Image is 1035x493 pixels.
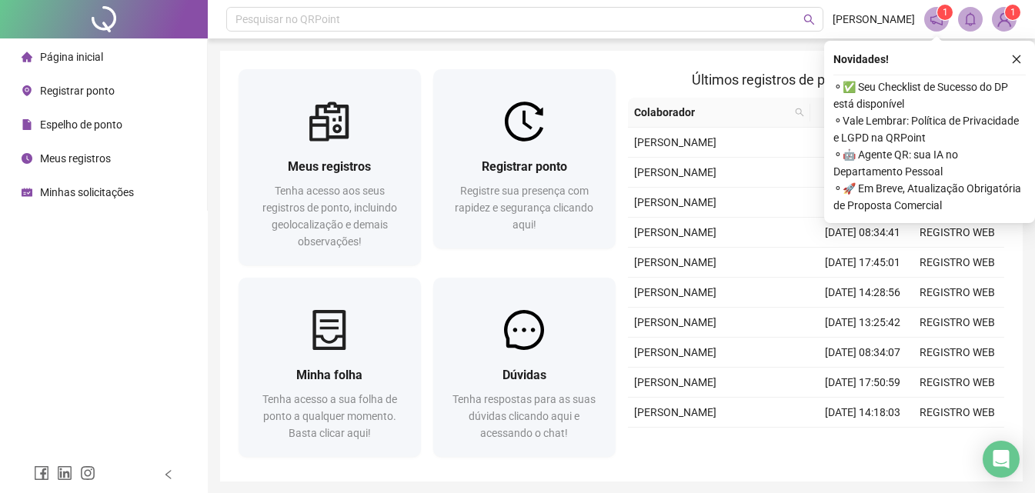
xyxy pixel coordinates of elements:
span: [PERSON_NAME] [833,11,915,28]
span: Página inicial [40,51,103,63]
span: schedule [22,187,32,198]
a: Minha folhaTenha acesso a sua folha de ponto a qualquer momento. Basta clicar aqui! [239,278,421,457]
td: REGISTRO WEB [910,338,1004,368]
span: Data/Hora [816,104,883,121]
img: 77534 [993,8,1016,31]
th: Data/Hora [810,98,902,128]
span: environment [22,85,32,96]
span: Tenha acesso a sua folha de ponto a qualquer momento. Basta clicar aqui! [262,393,397,439]
td: REGISTRO WEB [910,218,1004,248]
span: file [22,119,32,130]
td: REGISTRO WEB [910,278,1004,308]
td: [DATE] 08:34:41 [816,218,910,248]
span: Registrar ponto [482,159,567,174]
td: [DATE] 17:45:01 [816,248,910,278]
a: Meus registrosTenha acesso aos seus registros de ponto, incluindo geolocalização e demais observa... [239,69,421,265]
span: instagram [80,465,95,481]
td: REGISTRO WEB [910,308,1004,338]
span: Registre sua presença com rapidez e segurança clicando aqui! [455,185,593,231]
span: [PERSON_NAME] [634,406,716,418]
span: Novidades ! [833,51,889,68]
span: Dúvidas [502,368,546,382]
span: ⚬ 🚀 Em Breve, Atualização Obrigatória de Proposta Comercial [833,180,1026,214]
td: [DATE] 15:30:34 [816,158,910,188]
td: [DATE] 18:01:46 [816,128,910,158]
td: [DATE] 14:21:26 [816,188,910,218]
span: [PERSON_NAME] [634,226,716,238]
span: [PERSON_NAME] [634,316,716,328]
span: 1 [943,7,948,18]
span: left [163,469,174,480]
span: linkedin [57,465,72,481]
span: facebook [34,465,49,481]
span: [PERSON_NAME] [634,166,716,178]
span: clock-circle [22,153,32,164]
div: Open Intercom Messenger [983,441,1020,478]
span: Meus registros [40,152,111,165]
span: [PERSON_NAME] [634,286,716,298]
td: [DATE] 14:18:03 [816,398,910,428]
td: REGISTRO WEB [910,428,1004,458]
span: ⚬ Vale Lembrar: Política de Privacidade e LGPD na QRPoint [833,112,1026,146]
span: bell [963,12,977,26]
td: [DATE] 13:25:42 [816,308,910,338]
span: ⚬ 🤖 Agente QR: sua IA no Departamento Pessoal [833,146,1026,180]
span: [PERSON_NAME] [634,256,716,268]
span: Tenha respostas para as suas dúvidas clicando aqui e acessando o chat! [452,393,596,439]
span: Espelho de ponto [40,118,122,131]
span: search [803,14,815,25]
td: [DATE] 14:28:56 [816,278,910,308]
span: search [795,108,804,117]
span: ⚬ ✅ Seu Checklist de Sucesso do DP está disponível [833,78,1026,112]
span: Tenha acesso aos seus registros de ponto, incluindo geolocalização e demais observações! [262,185,397,248]
span: notification [930,12,943,26]
span: [PERSON_NAME] [634,346,716,358]
td: REGISTRO WEB [910,368,1004,398]
span: [PERSON_NAME] [634,376,716,388]
td: REGISTRO WEB [910,398,1004,428]
td: REGISTRO WEB [910,248,1004,278]
td: [DATE] 08:34:07 [816,338,910,368]
span: Meus registros [288,159,371,174]
span: 1 [1010,7,1016,18]
a: DúvidasTenha respostas para as suas dúvidas clicando aqui e acessando o chat! [433,278,616,457]
td: [DATE] 13:13:54 [816,428,910,458]
span: Colaborador [634,104,789,121]
span: [PERSON_NAME] [634,196,716,208]
span: home [22,52,32,62]
span: close [1011,54,1022,65]
sup: Atualize o seu contato no menu Meus Dados [1005,5,1020,20]
span: Registrar ponto [40,85,115,97]
sup: 1 [937,5,953,20]
a: Registrar pontoRegistre sua presença com rapidez e segurança clicando aqui! [433,69,616,248]
span: Minhas solicitações [40,186,134,198]
span: [PERSON_NAME] [634,136,716,148]
span: Minha folha [296,368,362,382]
span: Últimos registros de ponto sincronizados [692,72,940,88]
td: [DATE] 17:50:59 [816,368,910,398]
span: search [792,101,807,124]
